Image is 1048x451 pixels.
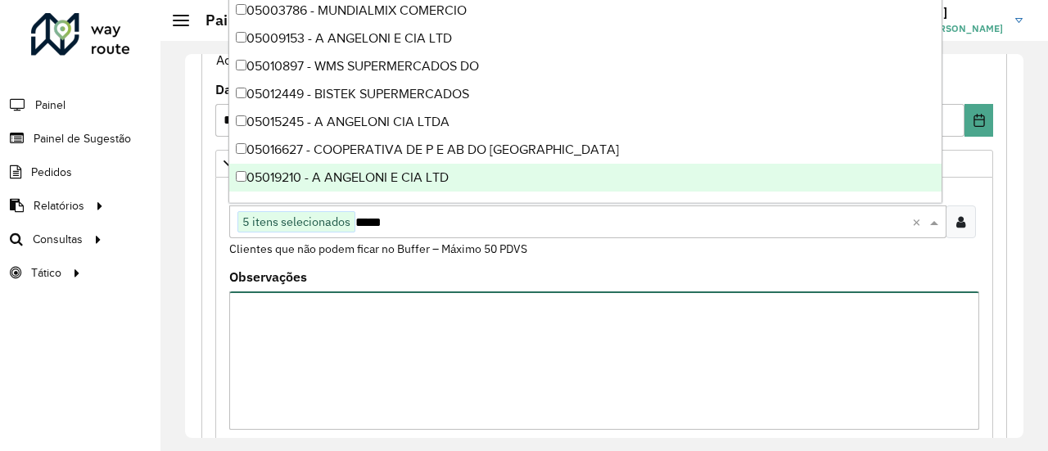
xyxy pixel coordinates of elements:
label: Data de Vigência Inicial [215,79,365,99]
h2: Painel de Sugestão - Criar registro [189,11,439,29]
a: Priorizar Cliente - Não podem ficar no buffer [215,150,993,178]
span: Consultas [33,231,83,248]
div: 05016627 - COOPERATIVA DE P E AB DO [GEOGRAPHIC_DATA] [229,136,941,164]
div: 05019210 - A ANGELONI E CIA LTD [229,164,941,192]
div: 05010897 - WMS SUPERMERCADOS DO [229,52,941,80]
div: 05015245 - A ANGELONI CIA LTDA [229,108,941,136]
label: Observações [229,267,307,286]
span: Pedidos [31,164,72,181]
div: Priorizar Cliente - Não podem ficar no buffer [215,178,993,451]
div: 05019211 - A ANGELONI CIA LTDA [229,192,941,219]
span: Tático [31,264,61,282]
span: Relatórios [34,197,84,214]
small: Clientes que não podem ficar no Buffer – Máximo 50 PDVS [229,241,527,256]
div: 05012449 - BISTEK SUPERMERCADOS [229,80,941,108]
span: Painel [35,97,65,114]
span: Clear all [912,212,926,232]
button: Choose Date [964,104,993,137]
div: 05009153 - A ANGELONI E CIA LTD [229,25,941,52]
span: Painel de Sugestão [34,130,131,147]
span: 5 itens selecionados [238,212,355,232]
